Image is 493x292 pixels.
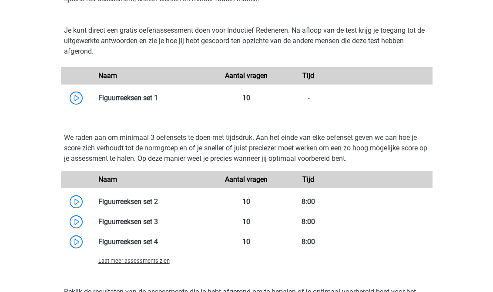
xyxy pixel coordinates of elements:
div: Aantal vragen [215,174,277,185]
div: Naam [92,71,216,81]
div: Figuurreeksen set 1 [92,93,216,103]
div: Tijd [278,71,339,81]
p: We raden aan om minimaal 3 oefensets te doen met tijdsdruk. Aan het einde van elke oefenset geven... [64,132,429,164]
div: Figuurreeksen set 3 [92,217,216,227]
span: Laat meer assessments zien [98,258,170,264]
div: Tijd [278,174,339,185]
p: Je kunt direct een gratis oefenassessment doen voor Inductief Redeneren. Na afloop van de test kr... [64,25,429,57]
div: Aantal vragen [215,71,277,81]
div: Naam [92,174,216,185]
div: Figuurreeksen set 2 [92,197,216,207]
div: Figuurreeksen set 4 [92,237,216,247]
